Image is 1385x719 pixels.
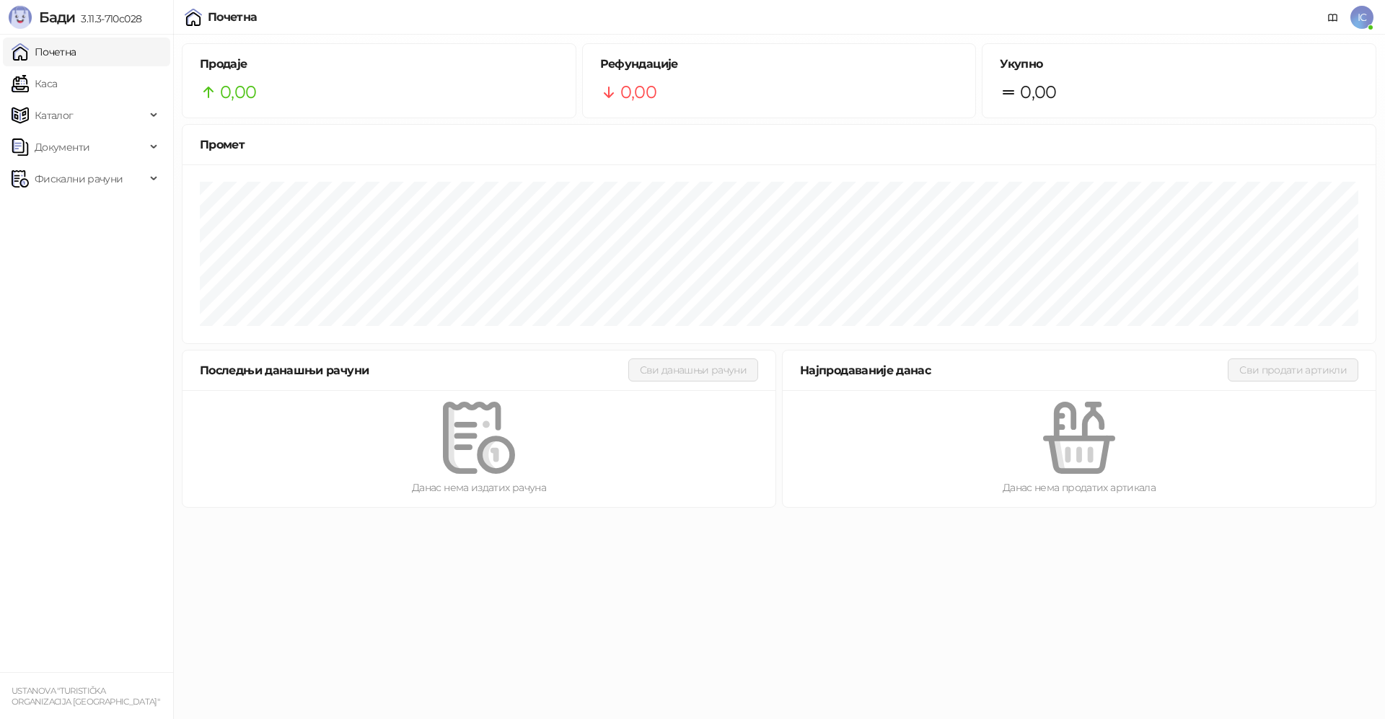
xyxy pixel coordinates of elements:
[1000,56,1358,73] h5: Укупно
[12,69,57,98] a: Каса
[200,361,628,379] div: Последњи данашњи рачуни
[200,136,1358,154] div: Промет
[1322,6,1345,29] a: Документација
[220,79,256,106] span: 0,00
[208,12,258,23] div: Почетна
[1350,6,1373,29] span: IC
[206,480,752,495] div: Данас нема издатих рачуна
[620,79,656,106] span: 0,00
[12,686,159,707] small: USTANOVA "TURISTIČKA ORGANIZACIJA [GEOGRAPHIC_DATA]"
[600,56,959,73] h5: Рефундације
[35,101,74,130] span: Каталог
[800,361,1228,379] div: Најпродаваније данас
[628,358,758,381] button: Сви данашњи рачуни
[35,133,89,162] span: Документи
[75,12,141,25] span: 3.11.3-710c028
[35,164,123,193] span: Фискални рачуни
[806,480,1353,495] div: Данас нема продатих артикала
[1020,79,1056,106] span: 0,00
[200,56,558,73] h5: Продаје
[12,38,76,66] a: Почетна
[1228,358,1358,381] button: Сви продати артикли
[39,9,75,26] span: Бади
[9,6,32,29] img: Logo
